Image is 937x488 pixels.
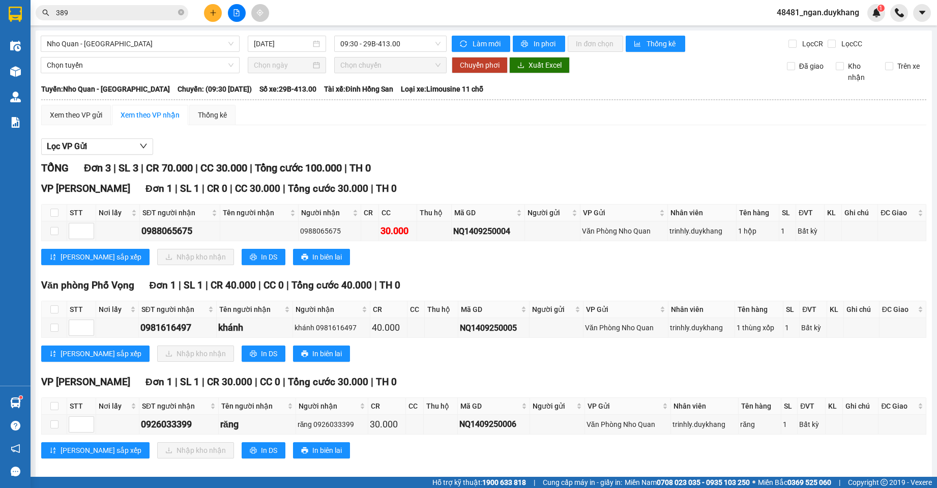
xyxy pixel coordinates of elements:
[220,417,294,432] div: răng
[99,304,128,315] span: Nơi lấy
[293,346,350,362] button: printerIn biên lai
[837,38,864,49] span: Lọc CC
[781,398,798,415] th: SL
[41,85,170,93] b: Tuyến: Nho Quan - [GEOGRAPHIC_DATA]
[254,60,311,71] input: Chọn ngày
[758,477,831,488] span: Miền Bắc
[517,62,524,70] span: download
[259,83,316,95] span: Số xe: 29B-413.00
[737,205,780,221] th: Tên hàng
[543,477,622,488] span: Cung cấp máy in - giấy in:
[235,183,280,194] span: CC 30.000
[175,376,178,388] span: |
[223,207,288,218] span: Tên người nhận
[509,57,570,73] button: downloadXuất Excel
[668,301,735,318] th: Nhân viên
[256,9,263,16] span: aim
[843,398,879,415] th: Ghi chú
[180,376,199,388] span: SL 1
[250,162,252,174] span: |
[145,183,172,194] span: Đơn 1
[842,205,878,221] th: Ghi chú
[49,350,56,358] span: sort-ascending
[99,400,129,412] span: Nơi lấy
[739,398,781,415] th: Tên hàng
[299,400,358,412] span: Người nhận
[10,397,21,408] img: warehouse-icon
[195,162,198,174] span: |
[56,7,176,18] input: Tìm tên, số ĐT hoặc mã đơn
[839,477,840,488] span: |
[10,92,21,102] img: warehouse-icon
[827,301,844,318] th: KL
[119,162,138,174] span: SL 3
[872,8,881,17] img: icon-new-feature
[669,225,734,237] div: trinhly.duykhang
[41,279,134,291] span: Văn phòng Phố Vọng
[735,301,783,318] th: Tên hàng
[670,322,733,333] div: trinhly.duykhang
[47,36,233,51] span: Nho Quan - Hà Nội
[372,321,405,335] div: 40.000
[344,162,347,174] span: |
[312,348,342,359] span: In biên lai
[9,7,22,22] img: logo-vxr
[157,346,234,362] button: downloadNhập kho nhận
[157,249,234,265] button: downloadNhập kho nhận
[141,304,206,315] span: SĐT người nhận
[376,183,397,194] span: TH 0
[157,442,234,458] button: downloadNhập kho nhận
[142,207,210,218] span: SĐT người nhận
[738,225,778,237] div: 1 hộp
[895,8,904,17] img: phone-icon
[647,38,677,49] span: Thống kê
[50,109,102,121] div: Xem theo VP gửi
[586,304,658,315] span: VP Gửi
[178,83,252,95] span: Chuyến: (09:30 [DATE])
[877,5,885,12] sup: 1
[219,304,282,315] span: Tên người nhận
[785,322,798,333] div: 1
[671,398,739,415] th: Nhân viên
[783,301,800,318] th: SL
[588,400,661,412] span: VP Gửi
[41,183,130,194] span: VP [PERSON_NAME]
[99,207,129,218] span: Nơi lấy
[301,447,308,455] span: printer
[233,9,240,16] span: file-add
[349,162,371,174] span: TH 0
[371,376,373,388] span: |
[178,8,184,18] span: close-circle
[139,142,148,150] span: down
[141,417,217,432] div: 0926033399
[893,61,924,72] span: Trên xe
[198,109,227,121] div: Thống kê
[298,419,366,430] div: răng 0926033399
[141,162,143,174] span: |
[913,4,931,22] button: caret-down
[801,322,825,333] div: Bất kỳ
[41,376,130,388] span: VP [PERSON_NAME]
[295,322,368,333] div: khánh 0981616497
[206,279,208,291] span: |
[376,376,397,388] span: TH 0
[228,4,246,22] button: file-add
[67,398,96,415] th: STT
[513,36,565,52] button: printerIn phơi
[380,224,415,238] div: 30.000
[260,376,280,388] span: CC 0
[580,221,668,241] td: Văn Phòng Nho Quan
[283,376,285,388] span: |
[207,183,227,194] span: CR 0
[41,138,153,155] button: Lọc VP Gửi
[139,318,217,338] td: 0981616497
[460,322,528,334] div: NQ1409250005
[211,279,256,291] span: CR 40.000
[458,318,530,338] td: NQ1409250005
[844,61,877,83] span: Kho nhận
[532,304,573,315] span: Người gửi
[288,376,368,388] span: Tổng cước 30.000
[406,398,424,415] th: CC
[918,8,927,17] span: caret-down
[11,421,20,430] span: question-circle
